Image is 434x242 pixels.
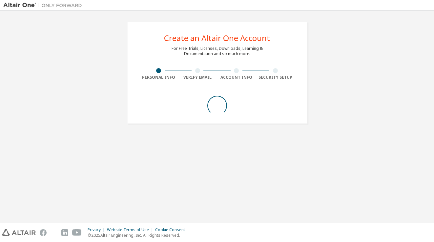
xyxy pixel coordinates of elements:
[217,75,256,80] div: Account Info
[256,75,295,80] div: Security Setup
[107,227,155,232] div: Website Terms of Use
[172,46,263,56] div: For Free Trials, Licenses, Downloads, Learning & Documentation and so much more.
[72,229,82,236] img: youtube.svg
[2,229,36,236] img: altair_logo.svg
[40,229,47,236] img: facebook.svg
[139,75,178,80] div: Personal Info
[178,75,217,80] div: Verify Email
[164,34,270,42] div: Create an Altair One Account
[3,2,85,9] img: Altair One
[88,232,189,238] p: © 2025 Altair Engineering, Inc. All Rights Reserved.
[61,229,68,236] img: linkedin.svg
[88,227,107,232] div: Privacy
[155,227,189,232] div: Cookie Consent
